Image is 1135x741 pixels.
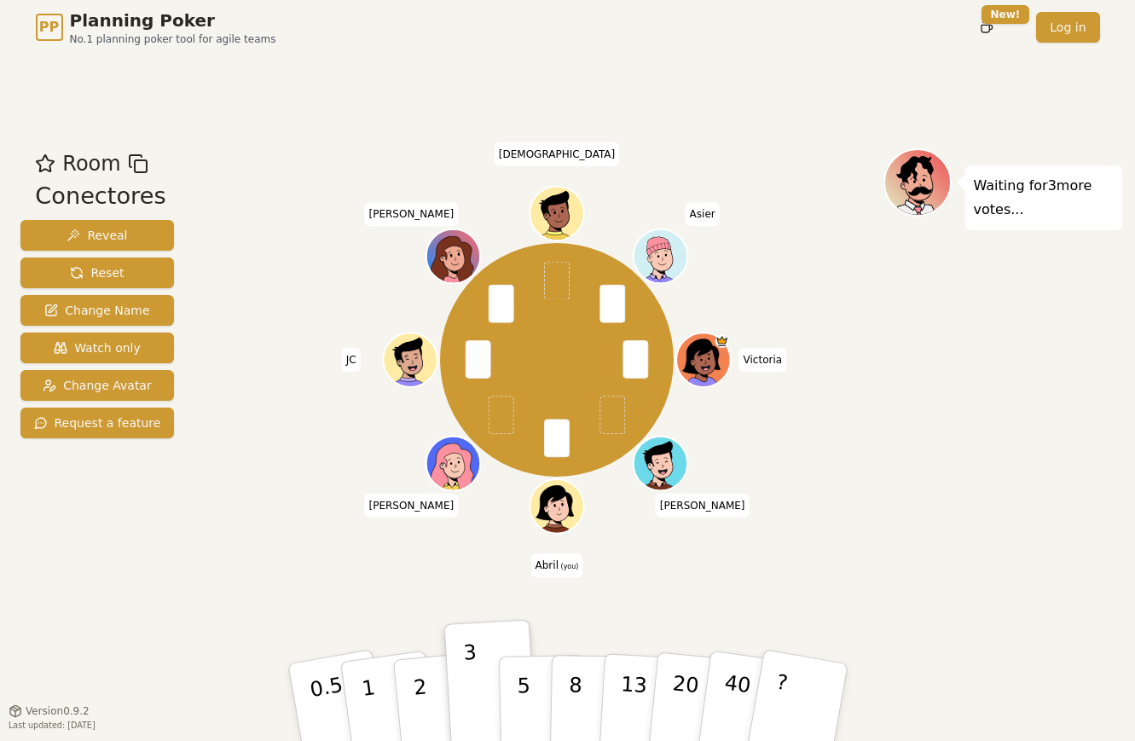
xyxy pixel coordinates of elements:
button: New! [971,12,1002,43]
span: Click to change your name [531,553,583,577]
button: Change Avatar [20,370,175,401]
span: Reveal [67,227,127,244]
span: (you) [559,563,579,570]
p: Waiting for 3 more votes... [974,174,1114,222]
button: Click to change your avatar [531,481,582,532]
span: Last updated: [DATE] [9,721,96,730]
span: Reset [70,264,124,281]
span: Click to change your name [739,348,787,372]
div: Conectores [35,179,165,214]
span: Click to change your name [364,202,458,226]
p: 3 [462,640,481,733]
span: Change Avatar [43,377,152,394]
span: No.1 planning poker tool for agile teams [70,32,276,46]
span: Planning Poker [70,9,276,32]
span: Click to change your name [686,202,720,226]
span: Watch only [54,339,141,356]
a: PPPlanning PokerNo.1 planning poker tool for agile teams [36,9,276,46]
button: Watch only [20,333,175,363]
span: Room [62,148,120,179]
span: Change Name [44,302,149,319]
button: Reset [20,258,175,288]
button: Version0.9.2 [9,704,90,718]
button: Add as favourite [35,148,55,179]
a: Log in [1036,12,1099,43]
span: Click to change your name [495,142,619,165]
span: Click to change your name [364,493,458,517]
span: Click to change your name [656,493,750,517]
span: Version 0.9.2 [26,704,90,718]
button: Change Name [20,295,175,326]
span: Victoria is the host [715,334,729,348]
button: Request a feature [20,408,175,438]
span: Request a feature [34,414,161,431]
span: Click to change your name [342,348,361,372]
button: Reveal [20,220,175,251]
span: PP [39,17,59,38]
div: New! [982,5,1030,24]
